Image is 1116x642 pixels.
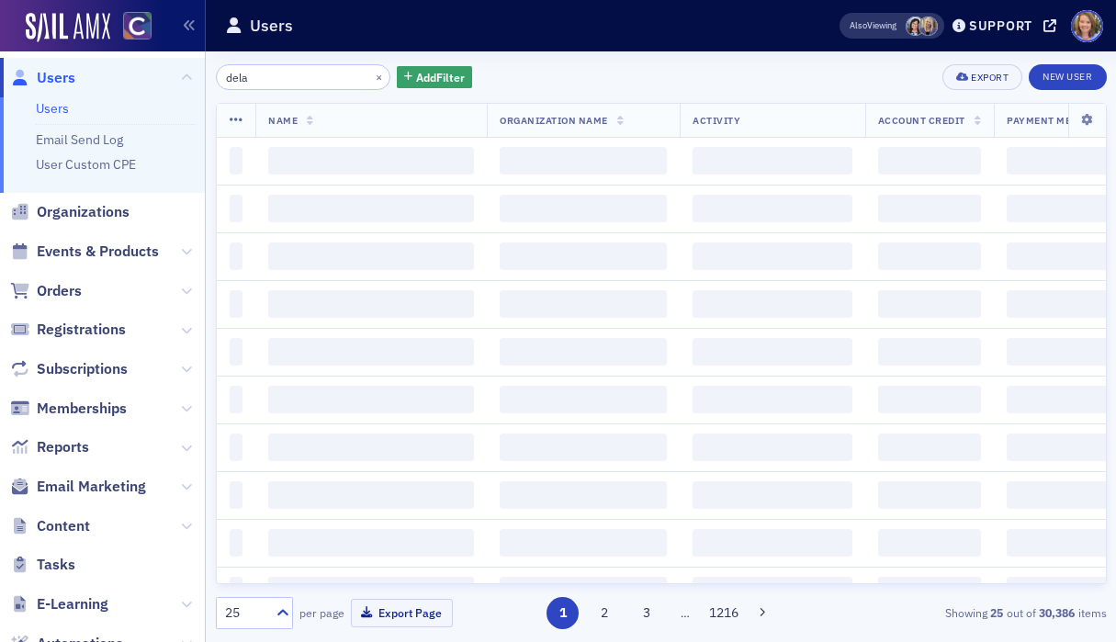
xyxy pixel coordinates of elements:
[268,147,474,175] span: ‌
[500,338,667,366] span: ‌
[850,19,867,31] div: Also
[37,242,159,262] span: Events & Products
[37,202,130,222] span: Organizations
[230,242,243,270] span: ‌
[987,604,1007,621] strong: 25
[230,338,243,366] span: ‌
[10,359,128,379] a: Subscriptions
[500,242,667,270] span: ‌
[500,290,667,318] span: ‌
[268,338,474,366] span: ‌
[693,434,852,461] span: ‌
[693,147,852,175] span: ‌
[500,195,667,222] span: ‌
[37,359,128,379] span: Subscriptions
[942,64,1022,90] button: Export
[500,114,608,127] span: Organization Name
[10,281,82,301] a: Orders
[500,577,667,604] span: ‌
[1007,114,1105,127] span: Payment Methods
[10,555,75,575] a: Tasks
[37,320,126,340] span: Registrations
[630,597,662,629] button: 3
[268,434,474,461] span: ‌
[36,131,123,148] a: Email Send Log
[500,386,667,413] span: ‌
[10,320,126,340] a: Registrations
[268,577,474,604] span: ‌
[1007,242,1110,270] span: ‌
[906,17,925,36] span: Stacy Svendsen
[37,281,82,301] span: Orders
[268,529,474,557] span: ‌
[397,66,472,89] button: AddFilter
[878,386,981,413] span: ‌
[1007,195,1110,222] span: ‌
[351,599,453,627] button: Export Page
[878,338,981,366] span: ‌
[850,19,896,32] span: Viewing
[123,12,152,40] img: SailAMX
[878,290,981,318] span: ‌
[10,477,146,497] a: Email Marketing
[26,13,110,42] img: SailAMX
[37,516,90,536] span: Content
[1007,481,1110,509] span: ‌
[919,17,938,36] span: Alicia Gelinas
[250,15,293,37] h1: Users
[1036,604,1078,621] strong: 30,386
[37,68,75,88] span: Users
[1007,147,1110,175] span: ‌
[36,100,69,117] a: Users
[10,399,127,419] a: Memberships
[416,69,465,85] span: Add Filter
[547,597,579,629] button: 1
[693,338,852,366] span: ‌
[230,290,243,318] span: ‌
[37,594,108,614] span: E-Learning
[672,604,698,621] span: …
[1007,290,1110,318] span: ‌
[216,64,391,90] input: Search…
[500,529,667,557] span: ‌
[268,386,474,413] span: ‌
[37,399,127,419] span: Memberships
[878,481,981,509] span: ‌
[37,555,75,575] span: Tasks
[225,603,265,623] div: 25
[878,242,981,270] span: ‌
[268,242,474,270] span: ‌
[230,481,243,509] span: ‌
[693,242,852,270] span: ‌
[268,481,474,509] span: ‌
[1007,338,1110,366] span: ‌
[500,481,667,509] span: ‌
[10,202,130,222] a: Organizations
[110,12,152,43] a: View Homepage
[10,516,90,536] a: Content
[1071,10,1103,42] span: Profile
[822,604,1106,621] div: Showing out of items
[230,434,243,461] span: ‌
[268,290,474,318] span: ‌
[230,147,243,175] span: ‌
[1007,577,1110,604] span: ‌
[693,386,852,413] span: ‌
[268,195,474,222] span: ‌
[693,529,852,557] span: ‌
[1007,529,1110,557] span: ‌
[693,481,852,509] span: ‌
[299,604,344,621] label: per page
[500,434,667,461] span: ‌
[37,437,89,457] span: Reports
[1029,64,1106,90] a: New User
[500,147,667,175] span: ‌
[878,195,981,222] span: ‌
[10,242,159,262] a: Events & Products
[1007,386,1110,413] span: ‌
[878,147,981,175] span: ‌
[969,17,1032,34] div: Support
[589,597,621,629] button: 2
[10,68,75,88] a: Users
